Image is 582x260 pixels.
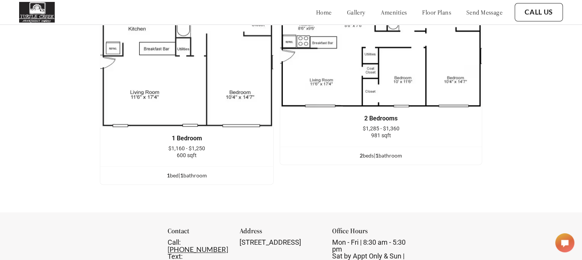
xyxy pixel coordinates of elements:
span: 1 [375,152,378,159]
div: bed | bathroom [100,171,273,180]
a: gallery [347,8,365,16]
span: 1 [167,172,170,179]
div: [STREET_ADDRESS] [240,239,322,246]
a: home [316,8,332,16]
div: 1 Bedroom [112,135,262,142]
div: 2 Bedrooms [292,115,470,122]
div: Office Hours [332,227,414,239]
span: 600 sqft [177,152,197,158]
span: $1,285 - $1,360 [363,125,399,132]
a: [PHONE_NUMBER] [168,245,228,253]
span: $1,160 - $1,250 [168,145,205,151]
span: 2 [360,152,363,159]
a: amenities [381,8,407,16]
span: 1 [180,172,183,179]
div: bed s | bathroom [280,151,482,160]
a: send message [466,8,502,16]
img: example [100,3,274,127]
a: floor plans [422,8,451,16]
div: Address [240,227,322,239]
img: turtle_creek_logo.png [19,2,55,23]
span: 981 sqft [371,132,391,138]
div: Contact [168,227,230,239]
span: Call: [168,238,181,246]
a: Call Us [525,8,553,16]
button: Call Us [515,3,563,21]
img: example [280,3,482,107]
